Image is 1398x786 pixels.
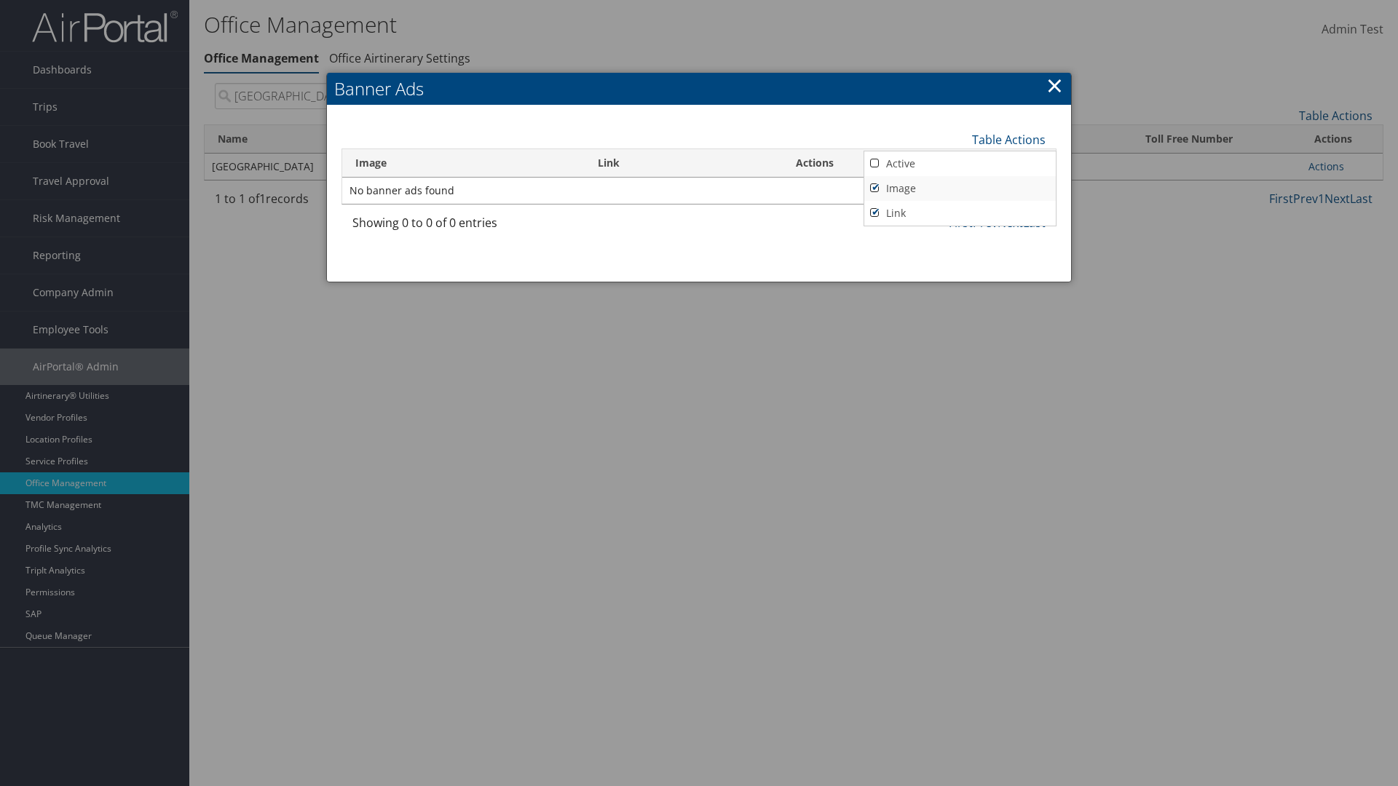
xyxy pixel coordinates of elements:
th: Actions [783,149,1056,178]
a: First [949,215,973,231]
div: Showing 0 to 0 of 0 entries [352,214,510,239]
a: Table Actions [972,132,1046,148]
a: × [1046,71,1063,100]
h2: Banner Ads [327,73,1071,105]
th: Link: activate to sort column ascending [585,149,783,178]
th: Image: activate to sort column ascending [342,149,585,178]
a: Next [998,215,1023,231]
a: Prev [973,215,998,231]
a: Active [864,151,1056,176]
a: Image [864,176,1056,201]
a: Last [1023,215,1046,231]
a: Link [864,201,1056,226]
td: No banner ads found [342,178,1056,204]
